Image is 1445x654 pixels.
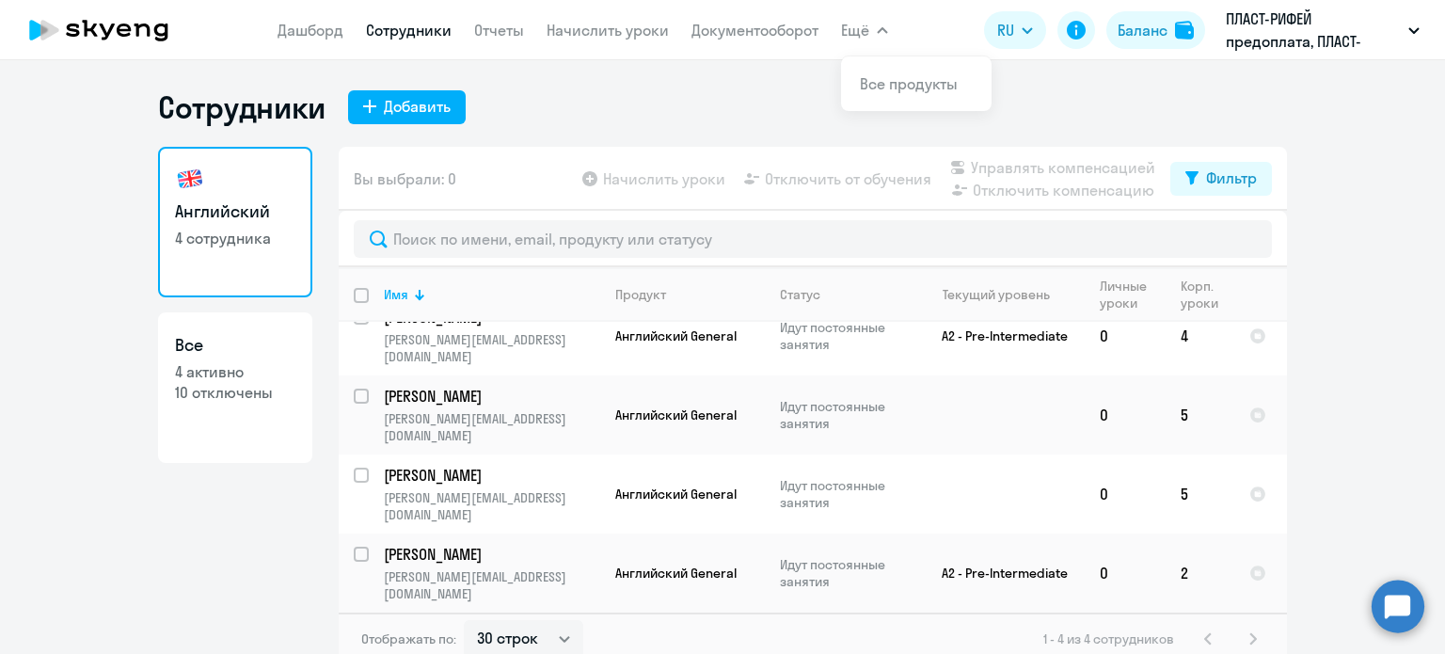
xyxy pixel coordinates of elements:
button: Фильтр [1170,162,1272,196]
button: Добавить [348,90,466,124]
a: Все продукты [860,74,958,93]
div: Имя [384,286,408,303]
p: [PERSON_NAME][EMAIL_ADDRESS][DOMAIN_NAME] [384,410,599,444]
a: Дашборд [278,21,343,40]
div: Текущий уровень [943,286,1050,303]
p: 10 отключены [175,382,295,403]
span: Английский General [615,327,737,344]
p: [PERSON_NAME][EMAIL_ADDRESS][DOMAIN_NAME] [384,331,599,365]
img: balance [1175,21,1194,40]
p: [PERSON_NAME] [384,544,596,565]
td: 2 [1166,534,1234,613]
p: ПЛАСТ-РИФЕЙ предоплата, ПЛАСТ-РИФЕЙ, ООО [1226,8,1401,53]
div: Имя [384,286,599,303]
button: ПЛАСТ-РИФЕЙ предоплата, ПЛАСТ-РИФЕЙ, ООО [1216,8,1429,53]
p: 4 активно [175,361,295,382]
span: Английский General [615,486,737,502]
a: [PERSON_NAME] [384,386,599,407]
span: Вы выбрали: 0 [354,167,456,190]
button: RU [984,11,1046,49]
div: Продукт [615,286,764,303]
div: Продукт [615,286,666,303]
td: 0 [1085,375,1166,455]
a: Английский4 сотрудника [158,147,312,297]
p: Идут постоянные занятия [780,398,909,432]
a: [PERSON_NAME] [384,544,599,565]
div: Статус [780,286,909,303]
td: 5 [1166,375,1234,455]
a: Все4 активно10 отключены [158,312,312,463]
td: A2 - Pre-Intermediate [910,296,1085,375]
p: [PERSON_NAME] [384,386,596,407]
div: Фильтр [1206,167,1257,189]
td: 0 [1085,534,1166,613]
span: Английский General [615,565,737,582]
td: 0 [1085,296,1166,375]
h3: Все [175,333,295,358]
p: Идут постоянные занятия [780,477,909,511]
h3: Английский [175,199,295,224]
span: RU [997,19,1014,41]
div: Добавить [384,95,451,118]
span: 1 - 4 из 4 сотрудников [1043,630,1174,647]
input: Поиск по имени, email, продукту или статусу [354,220,1272,258]
span: Ещё [841,19,869,41]
td: 4 [1166,296,1234,375]
h1: Сотрудники [158,88,326,126]
p: [PERSON_NAME] [384,465,596,486]
p: Идут постоянные занятия [780,556,909,590]
div: Корп. уроки [1181,278,1233,311]
td: A2 - Pre-Intermediate [910,534,1085,613]
p: [PERSON_NAME][EMAIL_ADDRESS][DOMAIN_NAME] [384,489,599,523]
img: english [175,164,205,194]
span: Отображать по: [361,630,456,647]
a: Сотрудники [366,21,452,40]
div: Личные уроки [1100,278,1148,311]
a: [PERSON_NAME] [384,465,599,486]
div: Статус [780,286,820,303]
td: 5 [1166,455,1234,534]
a: Документооборот [691,21,818,40]
div: Личные уроки [1100,278,1165,311]
p: 4 сотрудника [175,228,295,248]
a: Отчеты [474,21,524,40]
p: Идут постоянные занятия [780,319,909,353]
button: Ещё [841,11,888,49]
td: 0 [1085,455,1166,534]
div: Баланс [1118,19,1167,41]
p: [PERSON_NAME][EMAIL_ADDRESS][DOMAIN_NAME] [384,568,599,602]
button: Балансbalance [1106,11,1205,49]
span: Английский General [615,407,737,423]
a: Начислить уроки [547,21,669,40]
div: Корп. уроки [1181,278,1218,311]
div: Текущий уровень [925,286,1084,303]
